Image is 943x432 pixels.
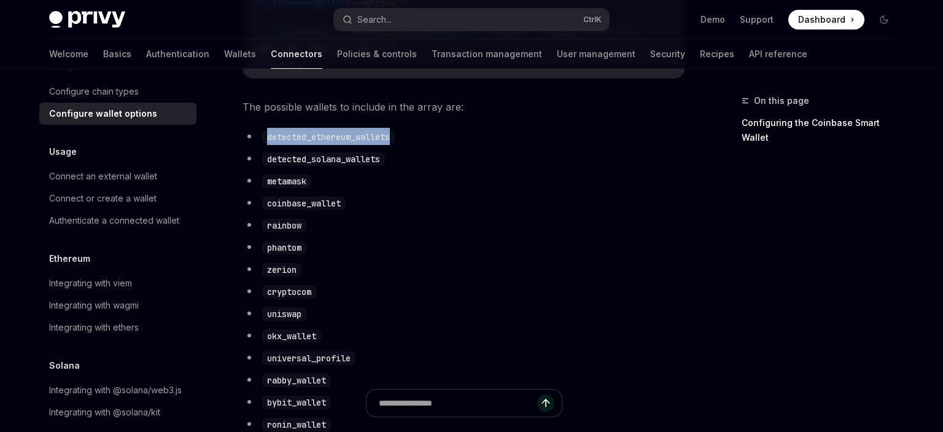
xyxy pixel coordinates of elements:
button: Search...CtrlK [334,9,609,31]
a: User management [557,39,635,69]
a: Basics [103,39,131,69]
a: Integrating with @solana/web3.js [39,379,196,401]
a: Security [650,39,685,69]
a: Dashboard [788,10,864,29]
div: Integrating with viem [49,276,132,291]
a: Configure wallet options [39,103,196,125]
a: Authenticate a connected wallet [39,210,196,232]
a: Connectors [271,39,322,69]
code: okx_wallet [262,329,321,343]
a: API reference [749,39,807,69]
code: coinbase_wallet [262,197,346,210]
span: On this page [754,93,809,108]
a: Policies & controls [337,39,417,69]
a: Connect an external wallet [39,165,196,187]
h5: Usage [49,144,77,159]
code: rabby_wallet [262,374,331,387]
button: Toggle dark mode [874,10,894,29]
a: Support [740,14,774,26]
div: Integrating with ethers [49,320,139,335]
button: Send message [537,395,554,412]
span: Ctrl K [583,15,602,25]
a: Recipes [700,39,734,69]
a: Wallets [224,39,256,69]
img: dark logo [49,11,125,28]
h5: Ethereum [49,251,90,266]
div: Configure chain types [49,84,139,99]
a: Integrating with viem [39,272,196,294]
div: Integrating with wagmi [49,298,139,313]
a: Configuring the Coinbase Smart Wallet [742,113,904,147]
code: phantom [262,241,306,254]
code: cryptocom [262,285,316,299]
a: Connect or create a wallet [39,187,196,210]
span: Dashboard [798,14,845,26]
a: Transaction management [432,39,542,69]
code: universal_profile [262,351,355,365]
code: rainbow [262,219,306,232]
div: Search... [357,12,392,27]
span: The possible wallets to include in the array are: [243,98,685,116]
div: Configure wallet options [49,106,157,121]
code: zerion [262,263,301,277]
a: Welcome [49,39,88,69]
div: Integrating with @solana/web3.js [49,383,182,398]
div: Connect or create a wallet [49,191,157,206]
a: Integrating with wagmi [39,294,196,316]
code: detected_solana_wallets [262,152,385,166]
a: Integrating with @solana/kit [39,401,196,423]
code: uniswap [262,307,306,321]
code: detected_ethereum_wallets [262,130,395,144]
div: Integrating with @solana/kit [49,405,160,420]
h5: Solana [49,358,80,373]
div: Connect an external wallet [49,169,157,184]
a: Authentication [146,39,209,69]
a: Integrating with ethers [39,316,196,339]
a: Configure chain types [39,81,196,103]
a: Demo [700,14,725,26]
code: metamask [262,175,311,188]
div: Authenticate a connected wallet [49,213,179,228]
